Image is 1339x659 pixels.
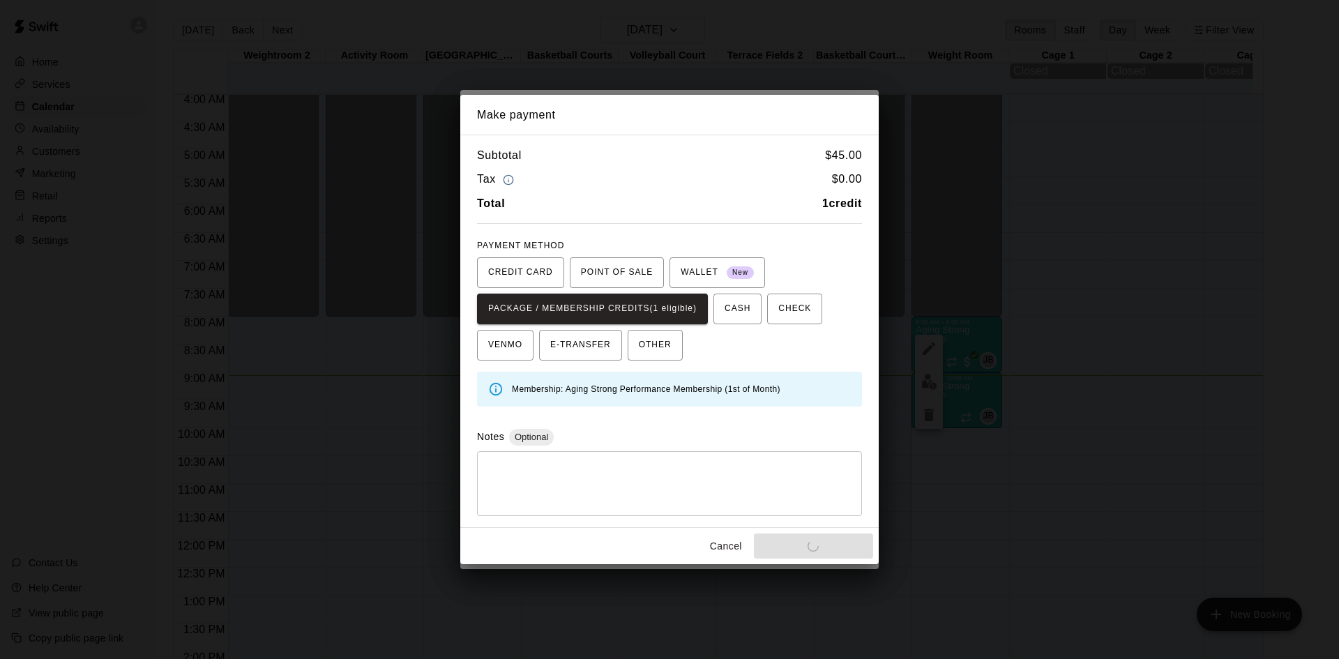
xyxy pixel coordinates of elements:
[681,262,754,284] span: WALLET
[477,146,522,165] h6: Subtotal
[581,262,653,284] span: POINT OF SALE
[488,262,553,284] span: CREDIT CARD
[477,241,564,250] span: PAYMENT METHOD
[460,95,879,135] h2: Make payment
[477,257,564,288] button: CREDIT CARD
[477,170,517,189] h6: Tax
[550,334,611,356] span: E-TRANSFER
[477,197,505,209] b: Total
[539,330,622,361] button: E-TRANSFER
[628,330,683,361] button: OTHER
[778,298,811,320] span: CHECK
[570,257,664,288] button: POINT OF SALE
[725,298,750,320] span: CASH
[512,384,780,394] span: Membership: Aging Strong Performance Membership (1st of Month)
[669,257,765,288] button: WALLET New
[509,432,554,442] span: Optional
[704,533,748,559] button: Cancel
[477,431,504,442] label: Notes
[488,334,522,356] span: VENMO
[713,294,762,324] button: CASH
[477,330,534,361] button: VENMO
[825,146,862,165] h6: $ 45.00
[477,294,708,324] button: PACKAGE / MEMBERSHIP CREDITS(1 eligible)
[727,264,754,282] span: New
[767,294,822,324] button: CHECK
[822,197,862,209] b: 1 credit
[488,298,697,320] span: PACKAGE / MEMBERSHIP CREDITS (1 eligible)
[639,334,672,356] span: OTHER
[832,170,862,189] h6: $ 0.00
